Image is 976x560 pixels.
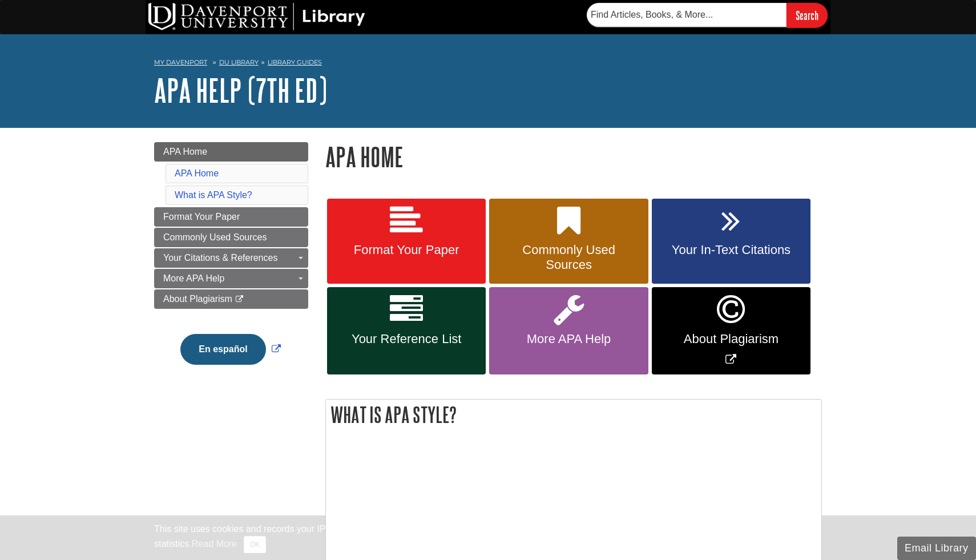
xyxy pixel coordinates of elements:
[244,536,266,553] button: Close
[192,539,237,549] a: Read More
[235,296,244,303] i: This link opens in a new window
[154,72,327,108] a: APA Help (7th Ed)
[498,243,639,272] span: Commonly Used Sources
[327,287,486,374] a: Your Reference List
[897,537,976,560] button: Email Library
[178,344,283,354] a: Link opens in new window
[154,207,308,227] a: Format Your Paper
[175,190,252,200] a: What is APA Style?
[498,332,639,347] span: More APA Help
[163,273,224,283] span: More APA Help
[587,3,828,27] form: Searches DU Library's articles, books, and more
[154,142,308,384] div: Guide Page Menu
[660,243,802,257] span: Your In-Text Citations
[154,58,207,67] a: My Davenport
[154,269,308,288] a: More APA Help
[660,332,802,347] span: About Plagiarism
[587,3,787,27] input: Find Articles, Books, & More...
[163,294,232,304] span: About Plagiarism
[154,248,308,268] a: Your Citations & References
[489,287,648,374] a: More APA Help
[268,58,322,66] a: Library Guides
[652,199,810,284] a: Your In-Text Citations
[154,55,822,73] nav: breadcrumb
[154,522,822,553] div: This site uses cookies and records your IP address for usage statistics. Additionally, we use Goo...
[326,400,821,430] h2: What is APA Style?
[787,3,828,27] input: Search
[336,243,477,257] span: Format Your Paper
[163,147,207,156] span: APA Home
[180,334,265,365] button: En español
[154,289,308,309] a: About Plagiarism
[148,3,365,30] img: DU Library
[175,168,219,178] a: APA Home
[325,142,822,171] h1: APA Home
[154,228,308,247] a: Commonly Used Sources
[219,58,259,66] a: DU Library
[163,212,240,221] span: Format Your Paper
[336,332,477,347] span: Your Reference List
[163,253,277,263] span: Your Citations & References
[652,287,810,374] a: Link opens in new window
[327,199,486,284] a: Format Your Paper
[489,199,648,284] a: Commonly Used Sources
[154,142,308,162] a: APA Home
[163,232,267,242] span: Commonly Used Sources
